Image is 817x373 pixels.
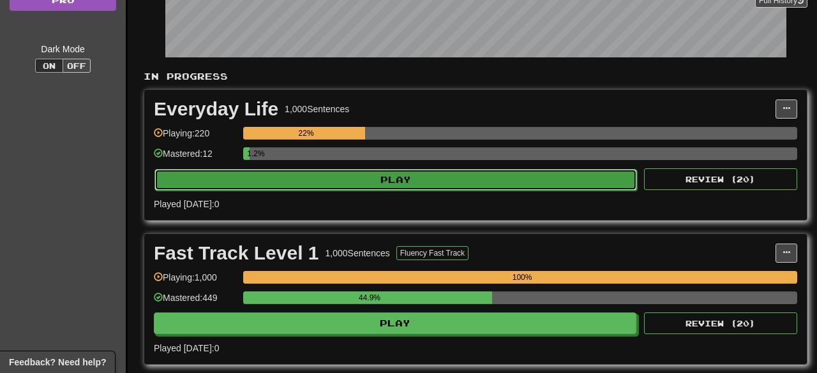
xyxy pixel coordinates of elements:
div: Playing: 1,000 [154,271,237,292]
button: Review (20) [644,168,797,190]
p: In Progress [144,70,807,83]
button: Play [154,169,637,191]
div: 1,000 Sentences [285,103,349,115]
span: Open feedback widget [9,356,106,369]
div: Mastered: 12 [154,147,237,168]
div: 44.9% [247,291,491,304]
span: Played [DATE]: 0 [154,343,219,353]
div: 1,000 Sentences [326,247,390,260]
div: Mastered: 449 [154,291,237,312]
button: Play [154,312,636,334]
div: 100% [247,271,797,284]
div: 1.2% [247,147,250,160]
span: Played [DATE]: 0 [154,199,219,209]
div: Everyday Life [154,99,278,119]
button: On [35,59,63,73]
div: Dark Mode [10,43,116,55]
button: Fluency Fast Track [396,246,468,260]
div: Fast Track Level 1 [154,244,319,263]
div: Playing: 220 [154,127,237,148]
div: 22% [247,127,365,140]
button: Review (20) [644,312,797,334]
button: Off [63,59,91,73]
